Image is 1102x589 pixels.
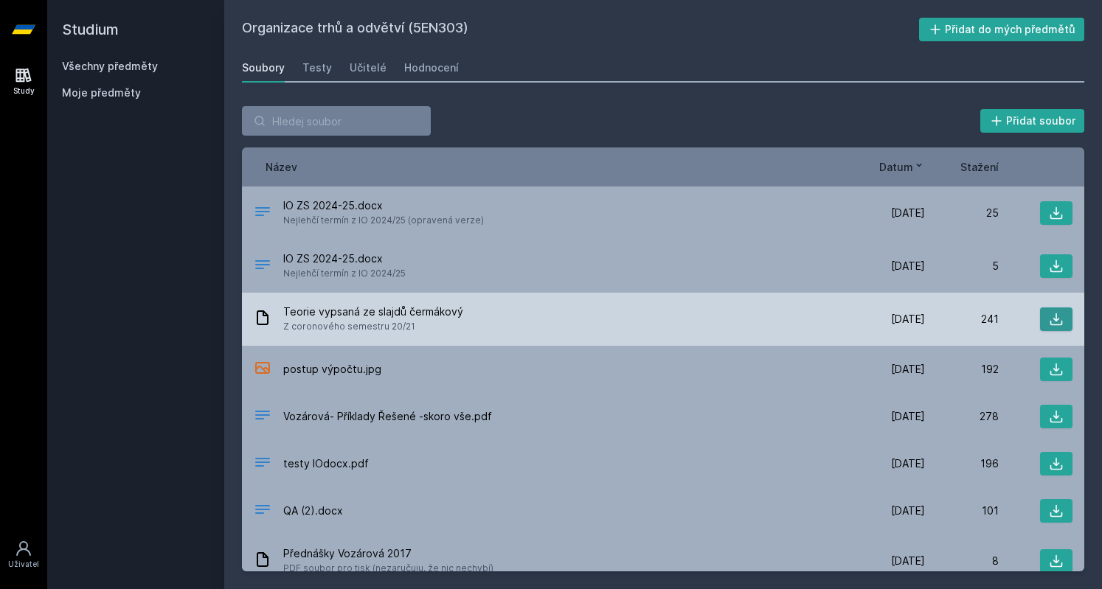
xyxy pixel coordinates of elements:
[891,409,925,424] span: [DATE]
[254,359,271,380] div: JPG
[283,304,463,319] span: Teorie vypsaná ze slajdů čermákový
[254,501,271,522] div: DOCX
[283,251,406,266] span: IO ZS 2024-25.docx
[891,259,925,273] span: [DATE]
[350,60,387,75] div: Učitelé
[62,60,158,72] a: Všechny předměty
[960,159,999,175] button: Stažení
[283,456,369,471] span: testy IOdocx.pdf
[254,203,271,224] div: DOCX
[925,503,999,518] div: 101
[919,18,1085,41] button: Přidat do mých předmětů
[283,409,492,424] span: Vozárová- Příklady Řešené -skoro vše.pdf
[891,206,925,220] span: [DATE]
[283,266,406,281] span: Nejlehčí termín z IO 2024/25
[266,159,297,175] button: Název
[925,409,999,424] div: 278
[254,256,271,277] div: DOCX
[283,213,484,228] span: Nejlehčí termín z IO 2024/25 (opravená verze)
[283,561,493,576] span: PDF soubor pro tisk (nezaručuju, že nic nechybí)
[62,86,141,100] span: Moje předměty
[891,456,925,471] span: [DATE]
[254,406,271,428] div: PDF
[242,106,431,136] input: Hledej soubor
[879,159,913,175] span: Datum
[404,60,459,75] div: Hodnocení
[879,159,925,175] button: Datum
[925,206,999,220] div: 25
[891,362,925,377] span: [DATE]
[3,59,44,104] a: Study
[254,453,271,475] div: PDF
[283,198,484,213] span: IO ZS 2024-25.docx
[283,503,343,518] span: QA (2).docx
[242,18,919,41] h2: Organizace trhů a odvětví (5EN303)
[925,259,999,273] div: 5
[404,53,459,83] a: Hodnocení
[980,109,1085,133] button: Přidat soubor
[242,60,285,75] div: Soubory
[242,53,285,83] a: Soubory
[925,456,999,471] div: 196
[3,532,44,577] a: Uživatel
[302,60,332,75] div: Testy
[350,53,387,83] a: Učitelé
[283,546,493,561] span: Přednášky Vozárová 2017
[302,53,332,83] a: Testy
[925,554,999,568] div: 8
[283,362,381,377] span: postup výpočtu.jpg
[8,559,39,570] div: Uživatel
[891,503,925,518] span: [DATE]
[925,362,999,377] div: 192
[891,554,925,568] span: [DATE]
[891,312,925,327] span: [DATE]
[925,312,999,327] div: 241
[283,319,463,334] span: Z coronového semestru 20/21
[13,86,35,97] div: Study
